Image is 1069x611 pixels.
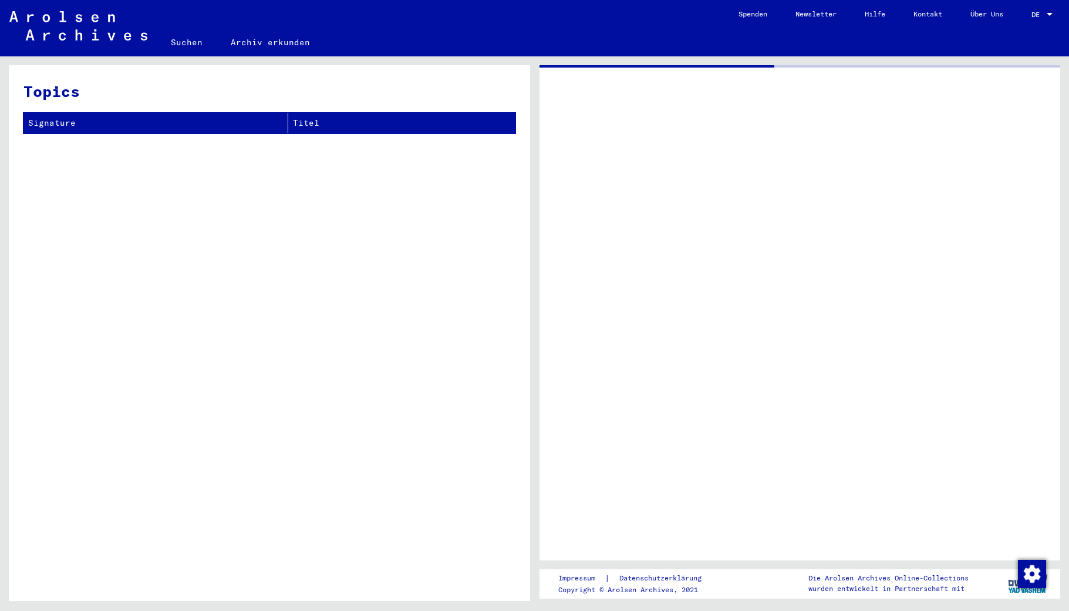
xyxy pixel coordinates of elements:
p: Die Arolsen Archives Online-Collections [808,573,969,583]
a: Suchen [157,28,217,56]
a: Impressum [558,572,605,585]
p: wurden entwickelt in Partnerschaft mit [808,583,969,594]
img: Zustimmung ändern [1018,560,1046,588]
a: Datenschutzerklärung [610,572,716,585]
h3: Topics [23,80,515,103]
a: Archiv erkunden [217,28,324,56]
div: | [558,572,716,585]
span: DE [1031,11,1044,19]
img: Arolsen_neg.svg [9,11,147,41]
th: Titel [288,113,515,133]
img: yv_logo.png [1006,569,1050,598]
p: Copyright © Arolsen Archives, 2021 [558,585,716,595]
th: Signature [23,113,288,133]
